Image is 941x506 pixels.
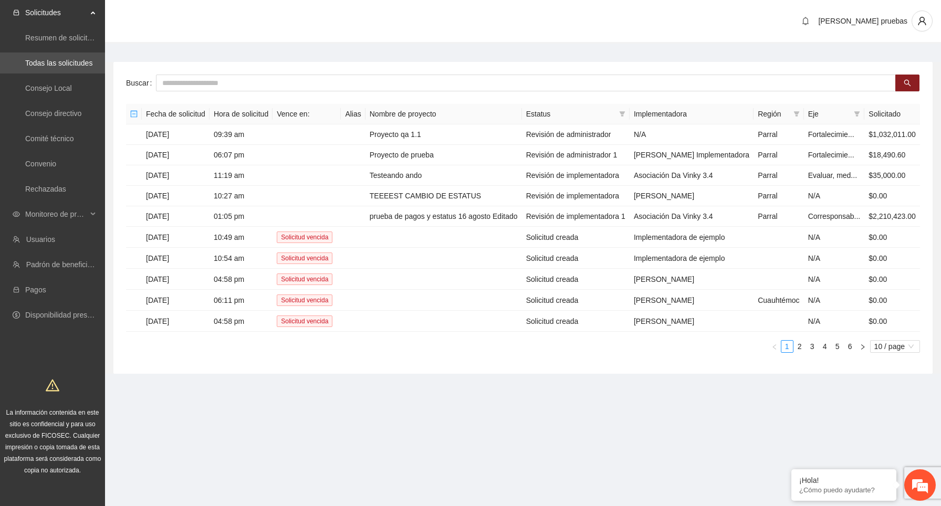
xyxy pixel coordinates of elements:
td: 06:07 pm [210,145,273,165]
td: N/A [804,269,865,290]
td: Parral [754,124,803,145]
td: [DATE] [142,269,210,290]
td: $35,000.00 [864,165,920,186]
li: 5 [831,340,844,353]
td: 10:27 am [210,186,273,206]
span: Solicitudes [25,2,87,23]
td: 04:58 pm [210,311,273,332]
td: Revisión de administrador [522,124,630,145]
a: Comité técnico [25,134,74,143]
td: [DATE] [142,165,210,186]
span: user [912,16,932,26]
span: search [904,79,911,88]
td: [PERSON_NAME] [630,269,754,290]
span: filter [791,106,802,122]
span: filter [617,106,628,122]
span: filter [793,111,800,117]
th: Fecha de solicitud [142,104,210,124]
span: filter [854,111,860,117]
td: [DATE] [142,311,210,332]
a: 2 [794,341,806,352]
td: Solicitud creada [522,290,630,311]
td: Revisión de implementadora [522,165,630,186]
button: user [912,10,933,31]
span: Solicitud vencida [277,273,332,285]
span: bell [798,17,813,25]
th: Vence en: [273,104,341,124]
span: Región [758,108,789,120]
span: Fortalecimie... [808,130,854,139]
td: $0.00 [864,248,920,269]
span: eye [13,210,20,218]
td: prueba de pagos y estatus 16 agosto Editado [365,206,522,227]
td: $0.00 [864,227,920,248]
td: [DATE] [142,290,210,311]
td: Solicitud creada [522,311,630,332]
a: Consejo directivo [25,109,81,118]
th: Alias [341,104,365,124]
td: Implementadora de ejemplo [630,227,754,248]
td: Parral [754,206,803,227]
td: 06:11 pm [210,290,273,311]
td: $0.00 [864,290,920,311]
label: Buscar [126,75,156,91]
span: La información contenida en este sitio es confidencial y para uso exclusivo de FICOSEC. Cualquier... [4,409,101,474]
span: Solicitud vencida [277,315,332,327]
span: Corresponsab... [808,212,861,220]
th: Implementadora [630,104,754,124]
a: Todas las solicitudes [25,59,92,67]
button: search [895,75,919,91]
td: N/A [804,311,865,332]
td: $18,490.60 [864,145,920,165]
li: 2 [793,340,806,353]
th: Hora de solicitud [210,104,273,124]
td: 01:05 pm [210,206,273,227]
td: Asociación Da Vinky 3.4 [630,206,754,227]
td: [PERSON_NAME] [630,311,754,332]
td: [PERSON_NAME] Implementadora [630,145,754,165]
a: 4 [819,341,831,352]
a: Consejo Local [25,84,72,92]
td: 04:58 pm [210,269,273,290]
td: Proyecto de prueba [365,145,522,165]
td: Parral [754,145,803,165]
td: 11:19 am [210,165,273,186]
td: N/A [804,248,865,269]
td: Asociación Da Vinky 3.4 [630,165,754,186]
td: Implementadora de ejemplo [630,248,754,269]
td: N/A [804,290,865,311]
td: Testeando ando [365,165,522,186]
span: filter [852,106,862,122]
td: Revisión de implementadora 1 [522,206,630,227]
span: Eje [808,108,850,120]
a: Pagos [25,286,46,294]
span: Solicitud vencida [277,294,332,306]
li: Next Page [856,340,869,353]
td: [DATE] [142,227,210,248]
th: Nombre de proyecto [365,104,522,124]
td: Solicitud creada [522,248,630,269]
td: Proyecto qa 1.1 [365,124,522,145]
span: [PERSON_NAME] pruebas [818,17,907,25]
li: 3 [806,340,819,353]
td: [PERSON_NAME] [630,290,754,311]
li: 1 [781,340,793,353]
th: Solicitado [864,104,920,124]
td: 10:54 am [210,248,273,269]
span: warning [46,378,59,392]
li: Previous Page [768,340,781,353]
span: minus-square [130,110,138,118]
td: TEEEEST CAMBIO DE ESTATUS [365,186,522,206]
td: Parral [754,186,803,206]
span: left [771,344,778,350]
a: 5 [832,341,843,352]
button: left [768,340,781,353]
div: ¡Hola! [799,476,888,484]
td: $1,032,011.00 [864,124,920,145]
td: N/A [630,124,754,145]
a: Resumen de solicitudes por aprobar [25,34,143,42]
a: Disponibilidad presupuestal [25,311,115,319]
a: Usuarios [26,235,55,244]
button: right [856,340,869,353]
td: 09:39 am [210,124,273,145]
